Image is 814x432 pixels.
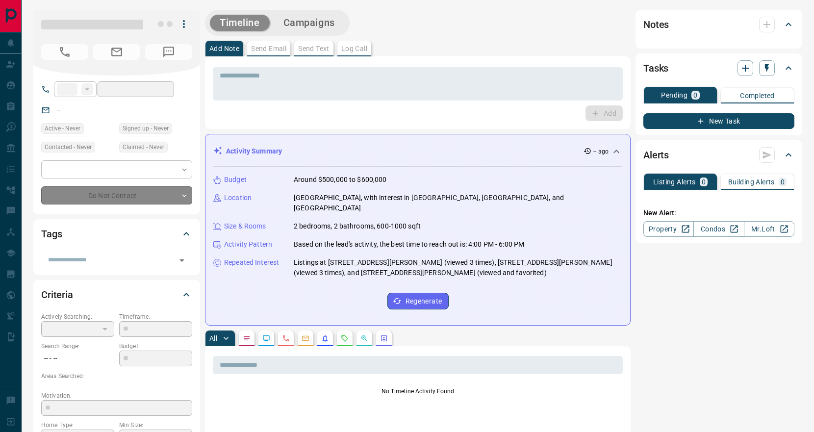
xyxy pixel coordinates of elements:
span: No Number [145,44,192,60]
p: Min Size: [119,421,192,430]
svg: Opportunities [360,334,368,342]
p: Add Note [209,45,239,52]
svg: Emails [302,334,309,342]
div: Tasks [643,56,794,80]
div: Do Not Contact [41,186,192,204]
p: All [209,335,217,342]
span: No Number [41,44,88,60]
svg: Notes [243,334,251,342]
a: Property [643,221,694,237]
span: Contacted - Never [45,142,92,152]
p: 0 [781,178,785,185]
p: Repeated Interest [224,257,279,268]
p: 0 [693,92,697,99]
svg: Listing Alerts [321,334,329,342]
p: Size & Rooms [224,221,266,231]
p: Timeframe: [119,312,192,321]
a: Condos [693,221,744,237]
p: Listing Alerts [653,178,696,185]
span: Claimed - Never [123,142,164,152]
div: Criteria [41,283,192,306]
p: Around $500,000 to $600,000 [294,175,387,185]
span: Active - Never [45,124,80,133]
p: Based on the lead's activity, the best time to reach out is: 4:00 PM - 6:00 PM [294,239,524,250]
p: -- - -- [41,351,114,367]
div: Activity Summary-- ago [213,142,622,160]
p: Motivation: [41,391,192,400]
p: 0 [702,178,706,185]
button: Regenerate [387,293,449,309]
p: Areas Searched: [41,372,192,381]
h2: Alerts [643,147,669,163]
button: Timeline [210,15,270,31]
span: No Email [93,44,140,60]
span: Signed up - Never [123,124,169,133]
button: New Task [643,113,794,129]
div: Notes [643,13,794,36]
svg: Lead Browsing Activity [262,334,270,342]
h2: Criteria [41,287,73,303]
p: Budget [224,175,247,185]
p: No Timeline Activity Found [213,387,623,396]
p: Location [224,193,252,203]
p: Completed [740,92,775,99]
button: Open [175,254,189,267]
p: Budget: [119,342,192,351]
p: [GEOGRAPHIC_DATA], with interest in [GEOGRAPHIC_DATA], [GEOGRAPHIC_DATA], and [GEOGRAPHIC_DATA] [294,193,622,213]
p: Activity Summary [226,146,282,156]
p: Home Type: [41,421,114,430]
p: Building Alerts [728,178,775,185]
p: Listings at [STREET_ADDRESS][PERSON_NAME] (viewed 3 times), [STREET_ADDRESS][PERSON_NAME] (viewed... [294,257,622,278]
p: Pending [661,92,687,99]
div: Tags [41,222,192,246]
h2: Tasks [643,60,668,76]
p: New Alert: [643,208,794,218]
button: Campaigns [274,15,345,31]
h2: Notes [643,17,669,32]
svg: Calls [282,334,290,342]
a: -- [57,106,61,114]
svg: Agent Actions [380,334,388,342]
div: Alerts [643,143,794,167]
h2: Tags [41,226,62,242]
a: Mr.Loft [744,221,794,237]
p: Activity Pattern [224,239,272,250]
p: Actively Searching: [41,312,114,321]
p: -- ago [593,147,609,156]
p: Search Range: [41,342,114,351]
p: 2 bedrooms, 2 bathrooms, 600-1000 sqft [294,221,421,231]
svg: Requests [341,334,349,342]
